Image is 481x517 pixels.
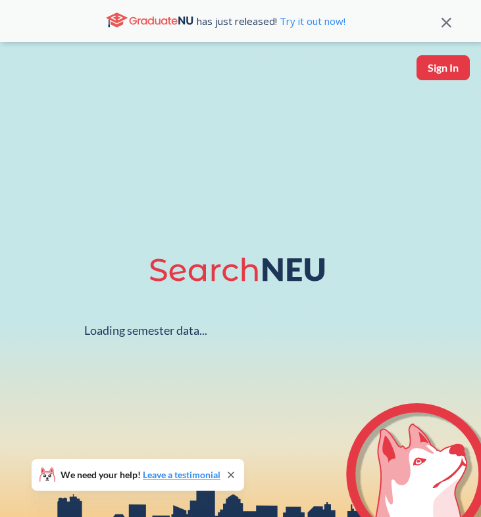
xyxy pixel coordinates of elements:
[277,14,345,28] a: Try it out now!
[197,14,345,28] span: has just released!
[10,52,30,78] img: sandbox logo
[143,469,220,480] a: Leave a testimonial
[417,55,470,80] button: Sign In
[61,470,220,480] span: We need your help!
[10,52,30,82] a: sandbox logo
[84,323,207,338] div: Loading semester data...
